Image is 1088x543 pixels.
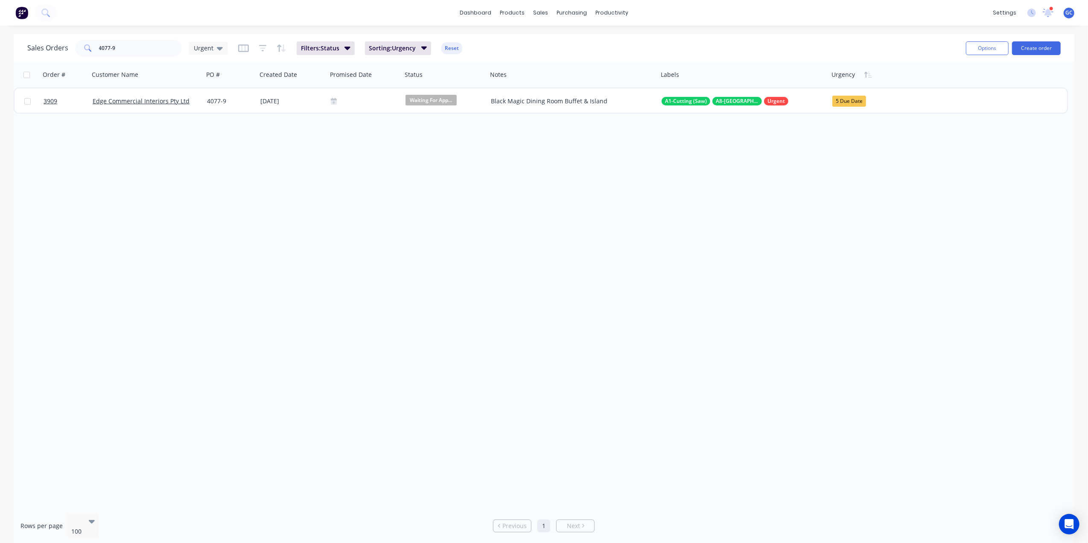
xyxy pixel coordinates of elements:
[44,97,57,105] span: 3909
[405,95,457,105] span: Waiting For App...
[493,522,531,530] a: Previous page
[767,97,785,105] span: Urgent
[491,97,647,105] div: Black Magic Dining Room Buffet & Island
[194,44,213,53] span: Urgent
[661,70,679,79] div: Labels
[557,522,594,530] a: Next page
[567,522,580,530] span: Next
[369,44,416,53] span: Sorting: Urgency
[27,44,68,52] h1: Sales Orders
[591,6,633,19] div: productivity
[665,97,707,105] span: A1-Cutting (Saw)
[92,70,138,79] div: Customer Name
[20,522,63,530] span: Rows per page
[43,70,65,79] div: Order #
[206,70,220,79] div: PO #
[716,97,758,105] span: A8-[GEOGRAPHIC_DATA]
[989,6,1021,19] div: settings
[207,97,251,105] div: 4077-9
[44,88,93,114] a: 3909
[297,41,355,55] button: Filters:Status
[455,6,496,19] a: dashboard
[502,522,527,530] span: Previous
[496,6,529,19] div: products
[552,6,591,19] div: purchasing
[1065,9,1073,17] span: GC
[405,70,423,79] div: Status
[260,97,324,105] div: [DATE]
[1059,514,1079,534] div: Open Intercom Messenger
[1012,41,1061,55] button: Create order
[831,70,855,79] div: Urgency
[832,96,866,107] div: 5 Due Date
[301,44,339,53] span: Filters: Status
[99,40,182,57] input: Search...
[537,520,550,532] a: Page 1 is your current page
[662,97,788,105] button: A1-Cutting (Saw)A8-[GEOGRAPHIC_DATA]Urgent
[330,70,372,79] div: Promised Date
[490,70,507,79] div: Notes
[441,42,462,54] button: Reset
[529,6,552,19] div: sales
[966,41,1009,55] button: Options
[93,97,190,105] a: Edge Commercial Interiors Pty Ltd
[490,520,598,532] ul: Pagination
[365,41,432,55] button: Sorting:Urgency
[260,70,297,79] div: Created Date
[71,527,83,536] div: 100
[15,6,28,19] img: Factory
